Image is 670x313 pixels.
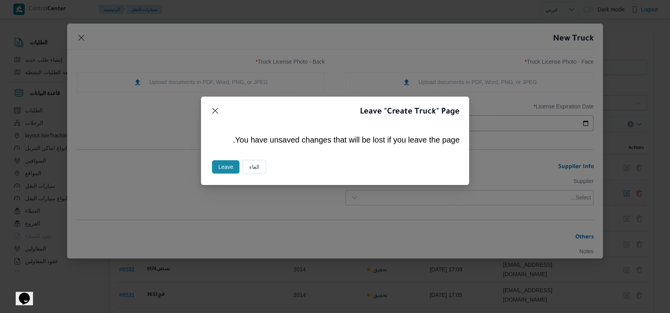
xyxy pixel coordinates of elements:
[243,160,266,174] button: الغاء
[210,135,460,145] p: You have unsaved changes that will be lost if you leave the page.
[8,282,33,305] iframe: chat widget
[192,106,460,119] header: Leave "Create Truck" Page
[210,106,220,115] button: Closes this modal window
[212,160,239,174] button: Leave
